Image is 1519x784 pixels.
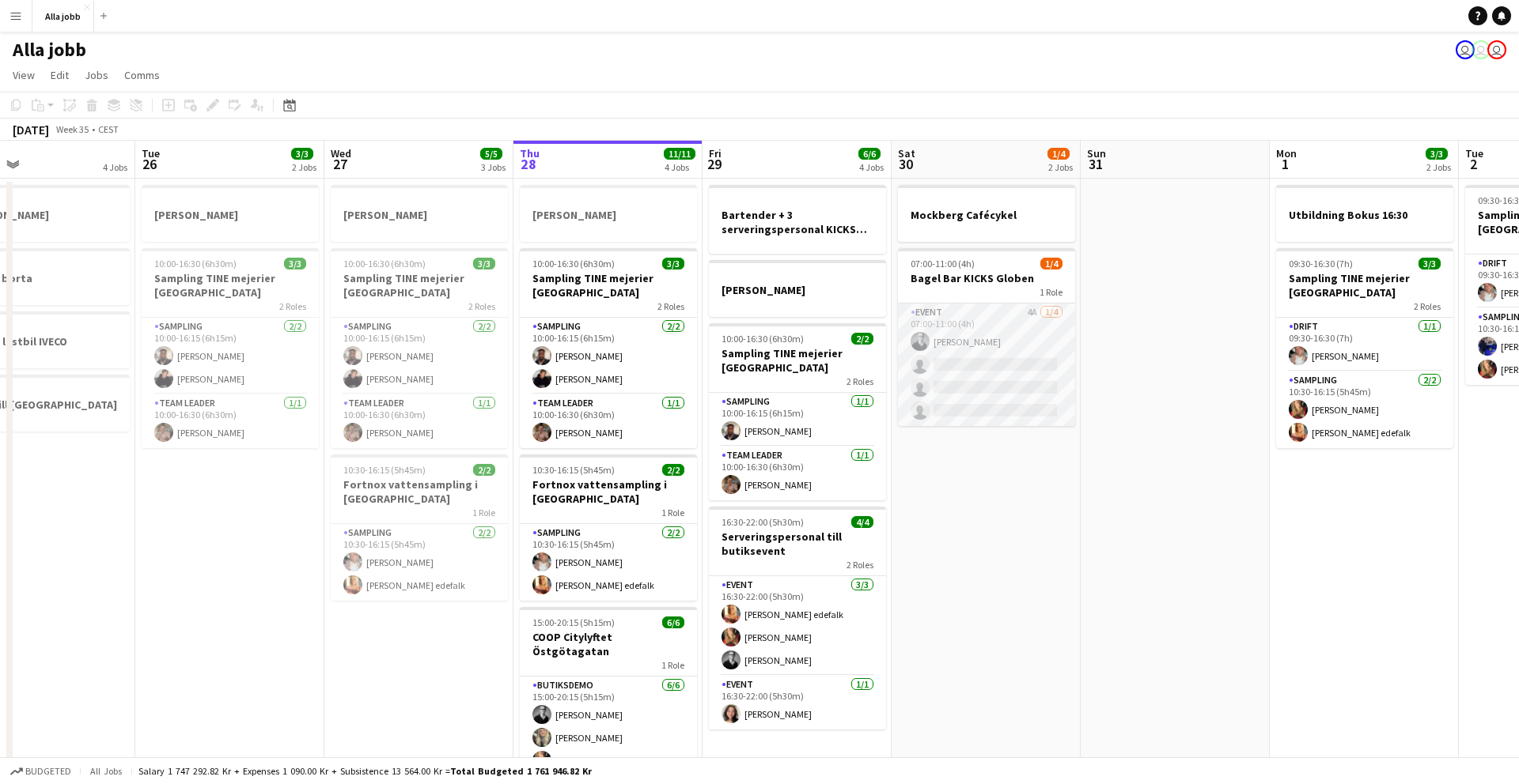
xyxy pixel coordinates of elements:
[480,148,502,160] span: 5/5
[665,161,695,173] div: 4 Jobs
[520,248,697,448] app-job-card: 10:00-16:30 (6h30m)3/3Sampling TINE mejerier [GEOGRAPHIC_DATA]2 RolesSampling2/210:00-16:15 (6h15...
[657,300,684,312] span: 2 Roles
[142,394,319,448] app-card-role: Team Leader1/110:00-16:30 (6h30m)[PERSON_NAME]
[331,185,508,242] div: [PERSON_NAME]
[520,630,697,658] h3: COOP Citylyftet Östgötagatan
[520,394,697,448] app-card-role: Team Leader1/110:00-16:30 (6h30m)[PERSON_NAME]
[709,185,886,254] app-job-card: Bartender + 3 serveringspersonal KICKS Globen
[520,477,697,506] h3: Fortnox vattensampling i [GEOGRAPHIC_DATA]
[13,38,86,62] h1: Alla jobb
[898,208,1075,222] h3: Mockberg Cafécykel
[722,516,804,528] span: 16:30-22:00 (5h30m)
[468,300,495,312] span: 2 Roles
[709,260,886,317] app-job-card: [PERSON_NAME]
[13,122,49,138] div: [DATE]
[331,208,508,222] h3: [PERSON_NAME]
[709,530,886,558] h3: Serveringspersonal till butiksevent
[709,447,886,500] app-card-role: Team Leader1/110:00-16:30 (6h30m)[PERSON_NAME]
[1087,146,1106,160] span: Sun
[473,464,495,476] span: 2/2
[124,68,160,82] span: Comms
[85,68,108,82] span: Jobs
[32,1,94,32] button: Alla jobb
[709,393,886,447] app-card-role: Sampling1/110:00-16:15 (6h15m)[PERSON_NAME]
[142,185,319,242] div: [PERSON_NAME]
[896,155,915,173] span: 30
[343,464,426,476] span: 10:30-16:15 (5h45m)
[1456,40,1475,59] app-user-avatar: Stina Dahl
[1040,258,1063,269] span: 1/4
[1414,300,1441,312] span: 2 Roles
[1276,248,1453,448] div: 09:30-16:30 (7h)3/3Sampling TINE mejerier [GEOGRAPHIC_DATA]2 RolesDrift1/109:30-16:30 (7h)[PERSON...
[1048,161,1073,173] div: 2 Jobs
[481,161,506,173] div: 3 Jobs
[1276,185,1453,242] app-job-card: Utbildning Bokus 16:30
[154,258,237,269] span: 10:00-16:30 (6h30m)
[661,507,684,518] span: 1 Role
[709,323,886,500] app-job-card: 10:00-16:30 (6h30m)2/2Sampling TINE mejerier [GEOGRAPHIC_DATA]2 RolesSampling1/110:00-16:15 (6h15...
[661,659,684,671] span: 1 Role
[343,258,426,269] span: 10:00-16:30 (6h30m)
[520,318,697,394] app-card-role: Sampling2/210:00-16:15 (6h15m)[PERSON_NAME][PERSON_NAME]
[142,248,319,448] div: 10:00-16:30 (6h30m)3/3Sampling TINE mejerier [GEOGRAPHIC_DATA]2 RolesSampling2/210:00-16:15 (6h15...
[532,464,615,476] span: 10:30-16:15 (5h45m)
[898,248,1075,426] app-job-card: 07:00-11:00 (4h)1/4Bagel Bar KICKS Globen1 RoleEvent4A1/407:00-11:00 (4h)[PERSON_NAME]
[6,65,41,85] a: View
[517,155,540,173] span: 28
[138,765,592,777] div: Salary 1 747 292.82 kr + Expenses 1 090.00 kr + Subsistence 13 564.00 kr =
[142,271,319,300] h3: Sampling TINE mejerier [GEOGRAPHIC_DATA]
[520,185,697,242] div: [PERSON_NAME]
[331,454,508,601] app-job-card: 10:30-16:15 (5h45m)2/2Fortnox vattensampling i [GEOGRAPHIC_DATA]1 RoleSampling2/210:30-16:15 (5h4...
[851,333,873,345] span: 2/2
[520,208,697,222] h3: [PERSON_NAME]
[331,318,508,394] app-card-role: Sampling2/210:00-16:15 (6h15m)[PERSON_NAME][PERSON_NAME]
[331,524,508,601] app-card-role: Sampling2/210:30-16:15 (5h45m)[PERSON_NAME][PERSON_NAME] edefalk
[709,283,886,297] h3: [PERSON_NAME]
[331,248,508,448] app-job-card: 10:00-16:30 (6h30m)3/3Sampling TINE mejerier [GEOGRAPHIC_DATA]2 RolesSampling2/210:00-16:15 (6h15...
[1276,208,1453,222] h3: Utbildning Bokus 16:30
[142,146,160,160] span: Tue
[1472,40,1491,59] app-user-avatar: Hedda Lagerbielke
[898,303,1075,426] app-card-role: Event4A1/407:00-11:00 (4h)[PERSON_NAME]
[142,318,319,394] app-card-role: Sampling2/210:00-16:15 (6h15m)[PERSON_NAME][PERSON_NAME]
[87,765,125,777] span: All jobs
[98,123,119,135] div: CEST
[1276,318,1453,371] app-card-role: Drift1/109:30-16:30 (7h)[PERSON_NAME]
[1274,155,1297,173] span: 1
[1040,286,1063,298] span: 1 Role
[1426,161,1451,173] div: 2 Jobs
[1487,40,1506,59] app-user-avatar: Hedda Lagerbielke
[858,148,881,160] span: 6/6
[450,765,592,777] span: Total Budgeted 1 761 946.82 kr
[520,271,697,300] h3: Sampling TINE mejerier [GEOGRAPHIC_DATA]
[662,258,684,269] span: 3/3
[51,68,69,82] span: Edit
[291,148,313,160] span: 3/3
[662,616,684,628] span: 6/6
[520,146,540,160] span: Thu
[78,65,115,85] a: Jobs
[898,271,1075,285] h3: Bagel Bar KICKS Globen
[847,559,873,571] span: 2 Roles
[142,208,319,222] h3: [PERSON_NAME]
[331,271,508,300] h3: Sampling TINE mejerier [GEOGRAPHIC_DATA]
[709,676,886,729] app-card-role: Event1/116:30-22:00 (5h30m)[PERSON_NAME]
[859,161,884,173] div: 4 Jobs
[664,148,695,160] span: 11/11
[13,68,35,82] span: View
[722,333,804,345] span: 10:00-16:30 (6h30m)
[1463,155,1483,173] span: 2
[1426,148,1448,160] span: 3/3
[1419,258,1441,269] span: 3/3
[520,454,697,601] app-job-card: 10:30-16:15 (5h45m)2/2Fortnox vattensampling i [GEOGRAPHIC_DATA]1 RoleSampling2/210:30-16:15 (5h4...
[292,161,316,173] div: 2 Jobs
